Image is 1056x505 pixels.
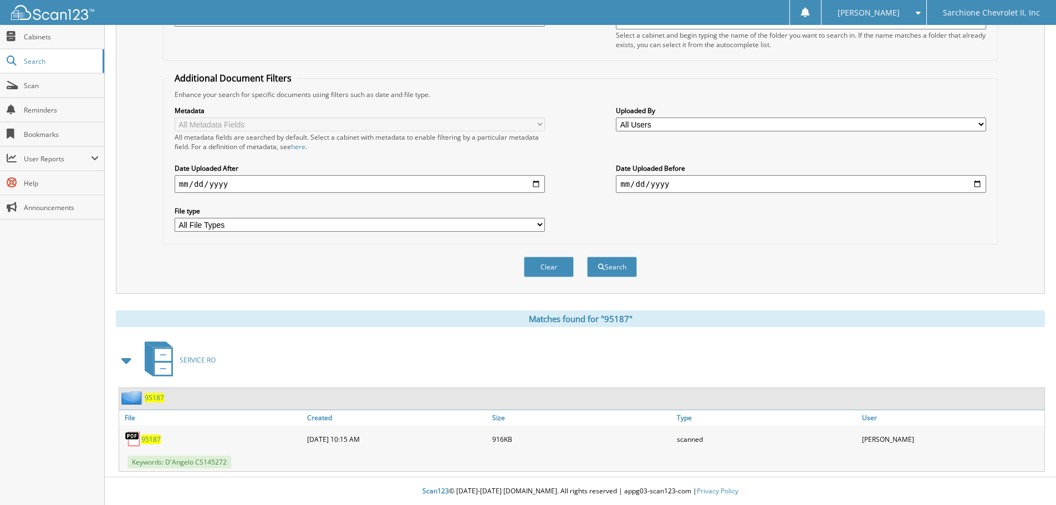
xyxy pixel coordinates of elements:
a: Type [674,410,859,425]
span: User Reports [24,154,91,164]
button: Search [587,257,637,277]
a: Created [304,410,489,425]
img: scan123-logo-white.svg [11,5,94,20]
label: Uploaded By [616,106,986,115]
label: Date Uploaded Before [616,164,986,173]
span: Sarchione Chevrolet II, Inc [943,9,1040,16]
span: Keywords: D'Angelo CS145272 [127,456,231,468]
span: SERVICE RO [180,355,216,365]
span: Cabinets [24,32,99,42]
a: 95187 [141,435,161,444]
div: Matches found for "95187" [116,310,1045,327]
span: Help [24,178,99,188]
a: File [119,410,304,425]
a: Privacy Policy [697,486,738,496]
span: [PERSON_NAME] [838,9,900,16]
span: Announcements [24,203,99,212]
input: start [175,175,545,193]
span: Scan123 [422,486,449,496]
span: Search [24,57,97,66]
a: User [859,410,1044,425]
div: Select a cabinet and begin typing the name of the folder you want to search in. If the name match... [616,30,986,49]
div: [DATE] 10:15 AM [304,428,489,450]
iframe: Chat Widget [1001,452,1056,505]
div: Enhance your search for specific documents using filters such as date and file type. [169,90,992,99]
button: Clear [524,257,574,277]
label: File type [175,206,545,216]
div: © [DATE]-[DATE] [DOMAIN_NAME]. All rights reserved | appg03-scan123-com | [105,478,1056,505]
span: Bookmarks [24,130,99,139]
label: Metadata [175,106,545,115]
img: folder2.png [121,391,145,405]
legend: Additional Document Filters [169,72,297,84]
div: 916KB [489,428,675,450]
div: scanned [674,428,859,450]
a: SERVICE RO [138,338,216,382]
a: here [291,142,305,151]
input: end [616,175,986,193]
div: All metadata fields are searched by default. Select a cabinet with metadata to enable filtering b... [175,132,545,151]
span: Reminders [24,105,99,115]
a: 95187 [145,393,164,402]
img: PDF.png [125,431,141,447]
span: Scan [24,81,99,90]
div: [PERSON_NAME] [859,428,1044,450]
a: Size [489,410,675,425]
label: Date Uploaded After [175,164,545,173]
